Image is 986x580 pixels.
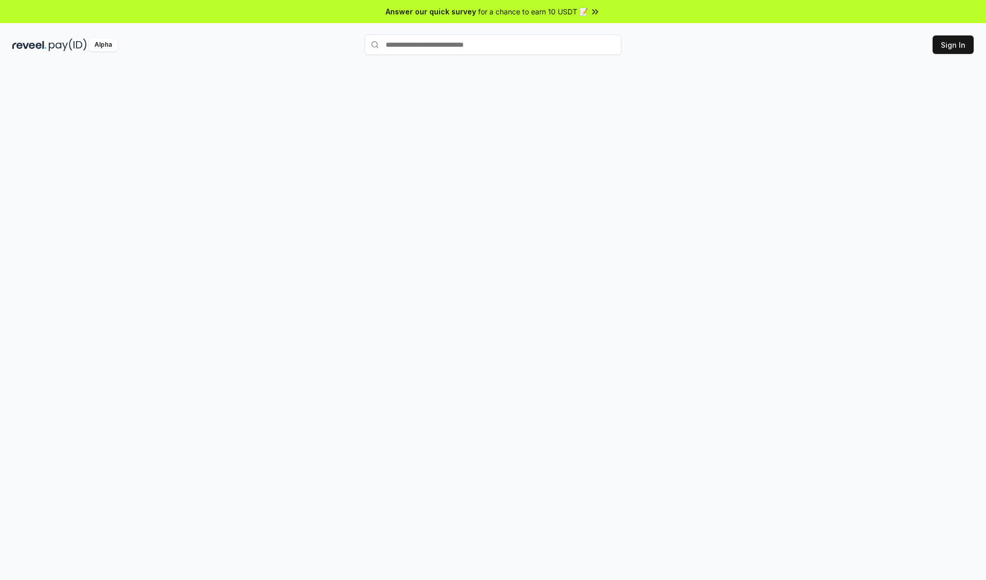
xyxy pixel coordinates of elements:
span: for a chance to earn 10 USDT 📝 [478,6,588,17]
button: Sign In [933,35,974,54]
img: reveel_dark [12,39,47,51]
span: Answer our quick survey [386,6,476,17]
img: pay_id [49,39,87,51]
div: Alpha [89,39,118,51]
